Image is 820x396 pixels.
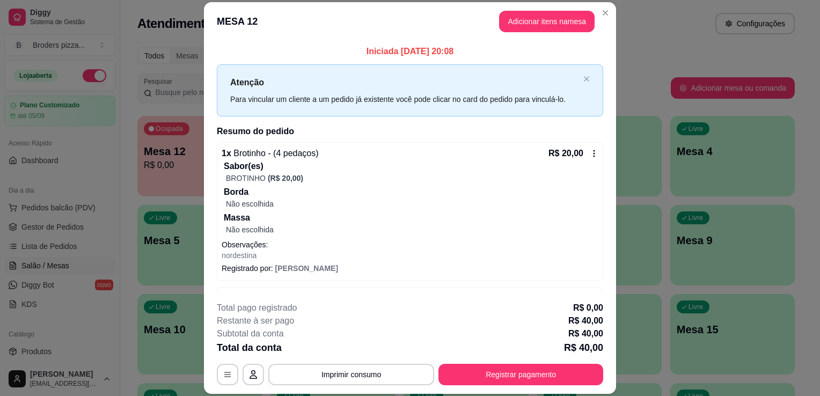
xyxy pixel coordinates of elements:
span: close [583,76,590,82]
p: R$ 20,00 [548,292,583,305]
p: Não escolhida [226,224,598,235]
p: Subtotal da conta [217,327,284,340]
span: Brotinho - (4 pedaços) [231,149,319,158]
p: Borda [224,186,598,199]
p: Sabor(es) [224,160,598,173]
p: Total da conta [217,340,282,355]
p: Não escolhida [226,199,598,209]
p: 1 x [222,292,319,305]
button: close [583,76,590,83]
p: Restante à ser pago [217,314,294,327]
p: R$ 20,00 [548,147,583,160]
p: Atenção [230,76,579,89]
p: R$ 40,00 [564,340,603,355]
p: Observações: [222,239,598,250]
button: Registrar pagamento [438,364,603,385]
p: R$ 40,00 [568,314,603,327]
p: 1 x [222,147,319,160]
div: Para vincular um cliente a um pedido já existente você pode clicar no card do pedido para vinculá... [230,93,579,105]
button: Close [597,4,614,21]
p: R$ 40,00 [568,327,603,340]
p: (R$ 20,00) [268,173,303,184]
p: R$ 0,00 [573,302,603,314]
p: BROTINHO [226,173,266,184]
button: Adicionar itens namesa [499,11,595,32]
button: Imprimir consumo [268,364,434,385]
p: Massa [224,211,598,224]
p: Iniciada [DATE] 20:08 [217,45,603,58]
span: [PERSON_NAME] [275,264,338,273]
p: nordestina [222,250,598,261]
h2: Resumo do pedido [217,125,603,138]
header: MESA 12 [204,2,616,41]
p: Registrado por: [222,263,598,274]
p: Total pago registrado [217,302,297,314]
